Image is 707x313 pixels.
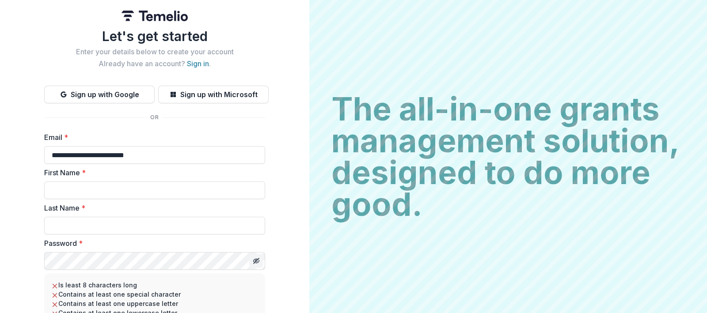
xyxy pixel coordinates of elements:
[51,280,258,290] li: Is least 8 characters long
[44,203,260,213] label: Last Name
[122,11,188,21] img: Temelio
[44,60,265,68] h2: Already have an account? .
[44,86,155,103] button: Sign up with Google
[51,299,258,308] li: Contains at least one uppercase letter
[44,238,260,249] label: Password
[51,290,258,299] li: Contains at least one special character
[44,167,260,178] label: First Name
[44,132,260,143] label: Email
[187,59,209,68] a: Sign in
[249,254,263,268] button: Toggle password visibility
[44,28,265,44] h1: Let's get started
[158,86,269,103] button: Sign up with Microsoft
[44,48,265,56] h2: Enter your details below to create your account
